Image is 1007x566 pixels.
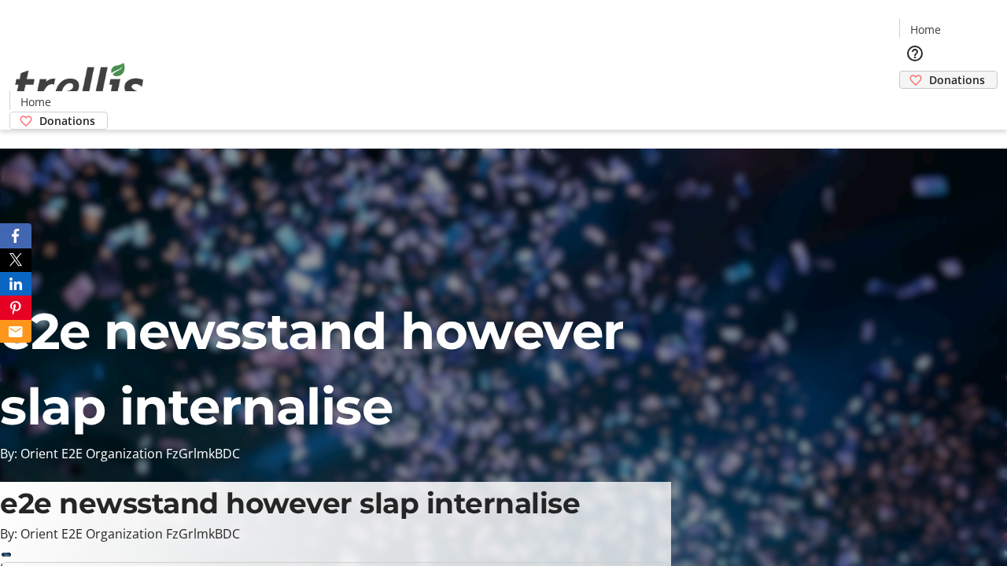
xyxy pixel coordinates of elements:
[910,21,941,38] span: Home
[9,46,149,124] img: Orient E2E Organization FzGrlmkBDC's Logo
[9,112,108,130] a: Donations
[899,38,931,69] button: Help
[900,21,950,38] a: Home
[899,71,998,89] a: Donations
[10,94,61,110] a: Home
[929,72,985,88] span: Donations
[899,89,931,120] button: Cart
[20,94,51,110] span: Home
[39,112,95,129] span: Donations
